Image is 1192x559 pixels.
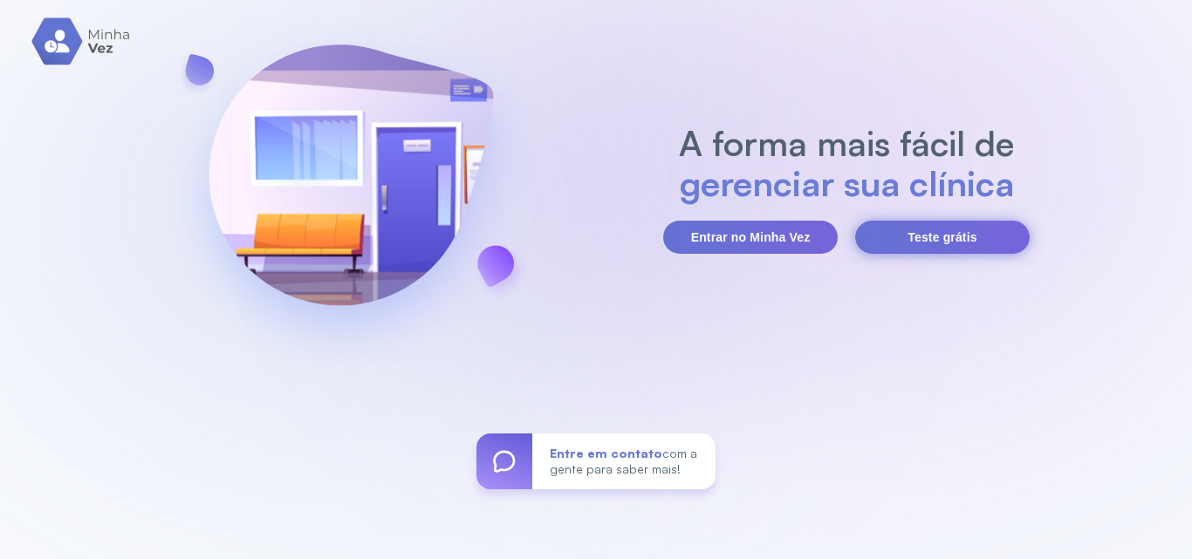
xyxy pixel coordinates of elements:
[663,221,838,254] button: Entrar no Minha Vez
[31,17,132,65] img: logo.svg
[855,221,1030,254] button: Teste grátis
[476,433,716,489] a: Entre em contatocom a gente para saber mais!
[532,433,716,489] div: com a gente para saber mais!
[670,163,1024,203] h2: gerenciar sua clínica
[670,123,1024,163] h2: A forma mais fácil de
[550,446,662,460] span: Entre em contato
